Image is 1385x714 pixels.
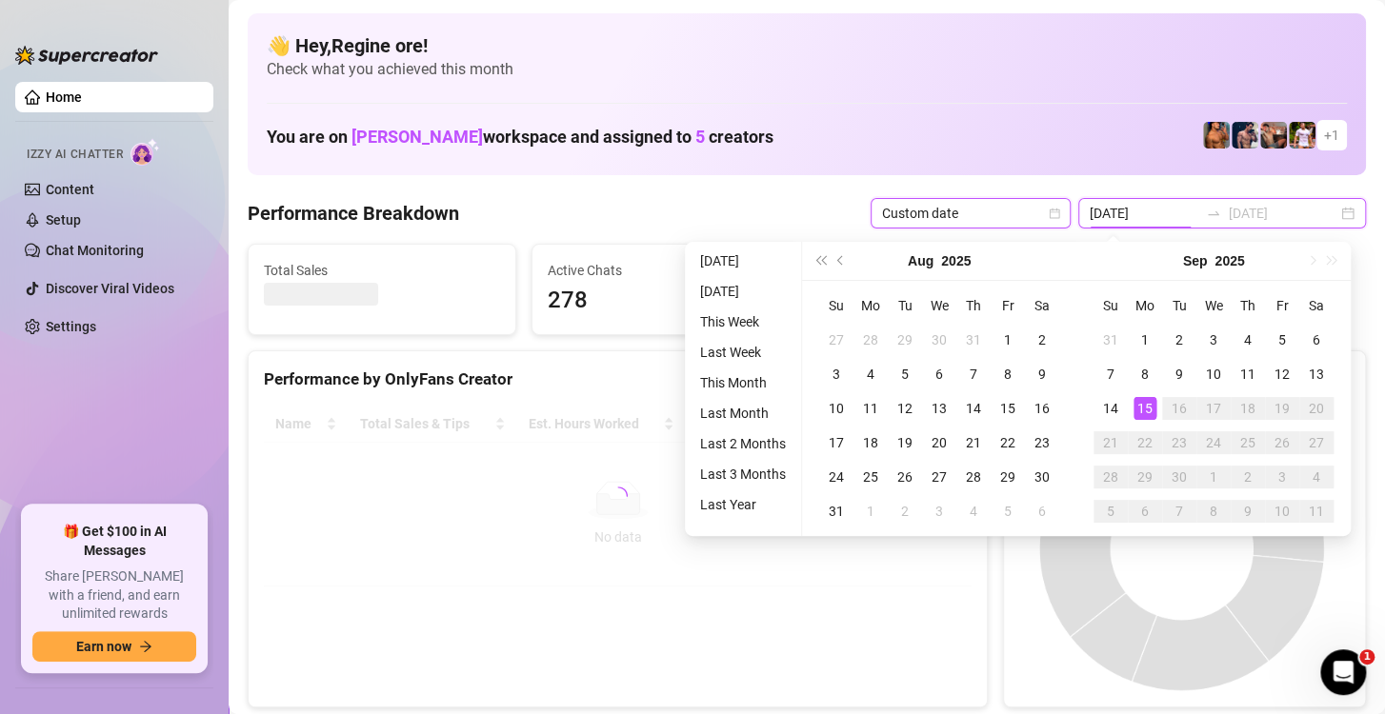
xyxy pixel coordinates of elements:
img: AI Chatter [130,138,160,166]
div: 20 [1305,397,1328,420]
div: 14 [1099,397,1122,420]
th: Fr [991,288,1025,323]
input: End date [1229,203,1337,224]
th: We [1196,288,1231,323]
div: 20 [928,431,951,454]
h4: 👋 Hey, Regine ore ! [267,32,1347,59]
div: Performance by OnlyFans Creator [264,367,972,392]
li: Last Week [692,341,793,364]
div: 2 [1168,328,1191,351]
td: 2025-07-30 [922,323,956,357]
td: 2025-09-15 [1128,391,1162,426]
td: 2025-08-22 [991,426,1025,460]
div: 13 [928,397,951,420]
li: [DATE] [692,280,793,303]
td: 2025-08-10 [819,391,853,426]
th: Sa [1025,288,1059,323]
div: 7 [1168,500,1191,523]
div: 21 [1099,431,1122,454]
div: 31 [1099,328,1122,351]
img: Osvaldo [1260,122,1287,149]
h1: You are on workspace and assigned to creators [267,127,773,148]
td: 2025-08-23 [1025,426,1059,460]
td: 2025-09-06 [1299,323,1334,357]
div: 28 [859,328,882,351]
div: 9 [1168,363,1191,386]
th: Mo [1128,288,1162,323]
span: calendar [1049,208,1060,219]
td: 2025-08-11 [853,391,888,426]
img: logo-BBDzfeDw.svg [15,46,158,65]
div: 29 [996,466,1019,488]
div: 8 [1134,363,1156,386]
td: 2025-08-08 [991,357,1025,391]
li: Last 2 Months [692,432,793,455]
div: 10 [1271,500,1294,523]
div: 4 [1236,328,1259,351]
td: 2025-09-02 [1162,323,1196,357]
div: 7 [1099,363,1122,386]
td: 2025-08-24 [819,460,853,494]
td: 2025-09-01 [853,494,888,528]
div: 7 [962,363,985,386]
div: 6 [1031,500,1054,523]
td: 2025-09-02 [888,494,922,528]
div: 5 [996,500,1019,523]
span: Share [PERSON_NAME] with a friend, and earn unlimited rewards [32,567,196,624]
td: 2025-08-25 [853,460,888,494]
th: Th [1231,288,1265,323]
a: Settings [46,319,96,334]
div: 19 [1271,397,1294,420]
div: 12 [893,397,916,420]
img: Hector [1289,122,1315,149]
td: 2025-08-28 [956,460,991,494]
div: 27 [825,328,848,351]
td: 2025-09-10 [1196,357,1231,391]
div: 27 [1305,431,1328,454]
div: 17 [1202,397,1225,420]
td: 2025-09-05 [991,494,1025,528]
div: 1 [1134,328,1156,351]
td: 2025-08-09 [1025,357,1059,391]
td: 2025-09-17 [1196,391,1231,426]
div: 17 [825,431,848,454]
td: 2025-08-27 [922,460,956,494]
div: 9 [1031,363,1054,386]
div: 4 [1305,466,1328,488]
td: 2025-09-16 [1162,391,1196,426]
div: 31 [825,500,848,523]
td: 2025-09-20 [1299,391,1334,426]
div: 3 [1271,466,1294,488]
iframe: Intercom live chat [1320,649,1366,695]
td: 2025-08-05 [888,357,922,391]
td: 2025-09-07 [1094,357,1128,391]
span: 🎁 Get $100 in AI Messages [32,523,196,560]
td: 2025-08-30 [1025,460,1059,494]
div: 3 [1202,328,1225,351]
span: Active Chats [548,260,784,281]
td: 2025-08-15 [991,391,1025,426]
td: 2025-09-14 [1094,391,1128,426]
div: 19 [893,431,916,454]
span: 5 [695,127,705,147]
td: 2025-10-06 [1128,494,1162,528]
div: 24 [825,466,848,488]
div: 2 [1031,328,1054,351]
td: 2025-10-04 [1299,460,1334,494]
div: 4 [962,500,985,523]
div: 1 [1202,466,1225,488]
button: Earn nowarrow-right [32,631,196,662]
div: 16 [1168,397,1191,420]
td: 2025-10-10 [1265,494,1299,528]
span: [PERSON_NAME] [351,127,483,147]
li: [DATE] [692,249,793,272]
h4: Performance Breakdown [248,200,459,227]
td: 2025-10-01 [1196,460,1231,494]
span: Custom date [882,199,1059,228]
td: 2025-10-11 [1299,494,1334,528]
div: 11 [1305,500,1328,523]
div: 3 [928,500,951,523]
td: 2025-07-29 [888,323,922,357]
td: 2025-09-22 [1128,426,1162,460]
span: 278 [548,283,784,319]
